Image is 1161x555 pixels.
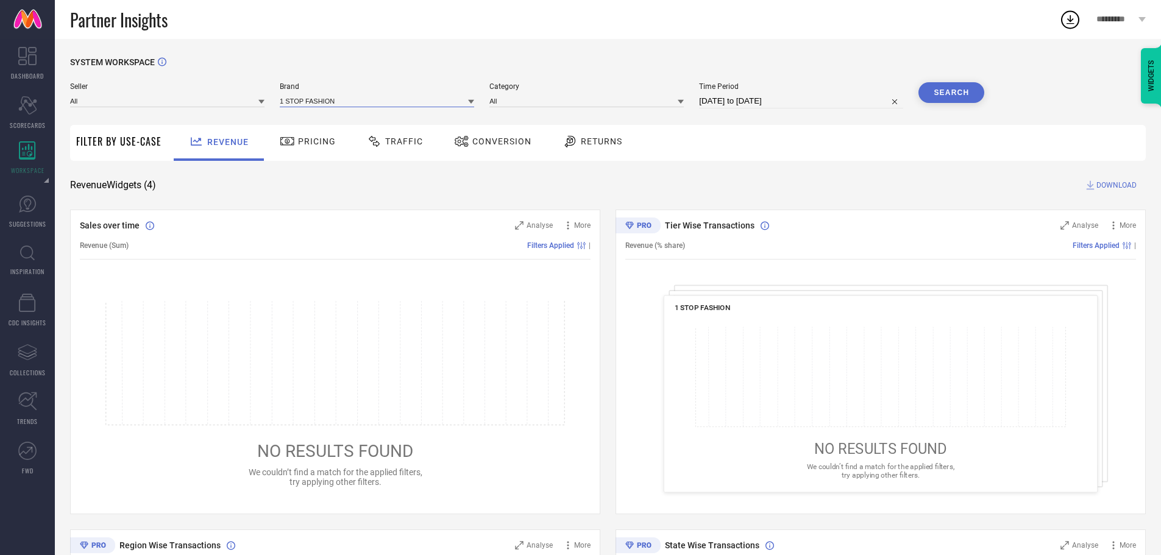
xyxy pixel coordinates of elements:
[472,136,531,146] span: Conversion
[574,541,591,550] span: More
[119,540,221,550] span: Region Wise Transactions
[527,541,553,550] span: Analyse
[1072,541,1098,550] span: Analyse
[76,134,162,149] span: Filter By Use-Case
[807,462,954,479] span: We couldn’t find a match for the applied filters, try applying other filters.
[1059,9,1081,30] div: Open download list
[22,466,34,475] span: FWD
[1096,179,1137,191] span: DOWNLOAD
[665,221,754,230] span: Tier Wise Transactions
[574,221,591,230] span: More
[298,136,336,146] span: Pricing
[1120,221,1136,230] span: More
[280,82,474,91] span: Brand
[1060,221,1069,230] svg: Zoom
[10,121,46,130] span: SCORECARDS
[1072,221,1098,230] span: Analyse
[1060,541,1069,550] svg: Zoom
[581,136,622,146] span: Returns
[9,318,46,327] span: CDC INSIGHTS
[527,241,574,250] span: Filters Applied
[625,241,685,250] span: Revenue (% share)
[249,467,422,487] span: We couldn’t find a match for the applied filters, try applying other filters.
[70,179,156,191] span: Revenue Widgets ( 4 )
[814,440,947,458] span: NO RESULTS FOUND
[918,82,984,103] button: Search
[257,441,413,461] span: NO RESULTS FOUND
[527,221,553,230] span: Analyse
[699,94,903,108] input: Select time period
[70,57,155,67] span: SYSTEM WORKSPACE
[1073,241,1120,250] span: Filters Applied
[616,217,661,236] div: Premium
[10,368,46,377] span: COLLECTIONS
[699,82,903,91] span: Time Period
[70,7,168,32] span: Partner Insights
[589,241,591,250] span: |
[80,221,140,230] span: Sales over time
[80,241,129,250] span: Revenue (Sum)
[11,166,44,175] span: WORKSPACE
[1134,241,1136,250] span: |
[10,267,44,276] span: INSPIRATION
[17,417,38,426] span: TRENDS
[675,303,731,312] span: 1 STOP FASHION
[11,71,44,80] span: DASHBOARD
[1120,541,1136,550] span: More
[515,221,524,230] svg: Zoom
[385,136,423,146] span: Traffic
[515,541,524,550] svg: Zoom
[489,82,684,91] span: Category
[665,540,759,550] span: State Wise Transactions
[207,137,249,147] span: Revenue
[9,219,46,228] span: SUGGESTIONS
[70,82,265,91] span: Seller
